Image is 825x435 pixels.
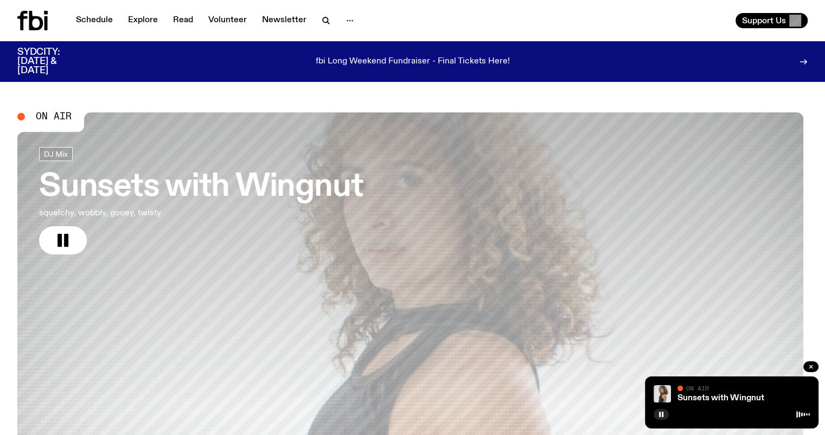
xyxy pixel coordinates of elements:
a: Newsletter [255,13,313,28]
h3: SYDCITY: [DATE] & [DATE] [17,48,87,75]
span: On Air [686,385,709,392]
a: Explore [121,13,164,28]
a: Volunteer [202,13,253,28]
a: Sunsets with Wingnutsquelchy, wobbly, gooey, twisty [39,147,363,254]
a: Read [167,13,200,28]
p: fbi Long Weekend Fundraiser - Final Tickets Here! [316,57,510,67]
p: squelchy, wobbly, gooey, twisty [39,207,317,220]
span: On Air [36,112,72,121]
span: Support Us [742,16,786,25]
a: Sunsets with Wingnut [677,394,764,402]
a: DJ Mix [39,147,73,161]
img: Tangela looks past her left shoulder into the camera with an inquisitive look. She is wearing a s... [654,385,671,402]
h3: Sunsets with Wingnut [39,172,363,202]
button: Support Us [736,13,808,28]
a: Schedule [69,13,119,28]
span: DJ Mix [44,150,68,158]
